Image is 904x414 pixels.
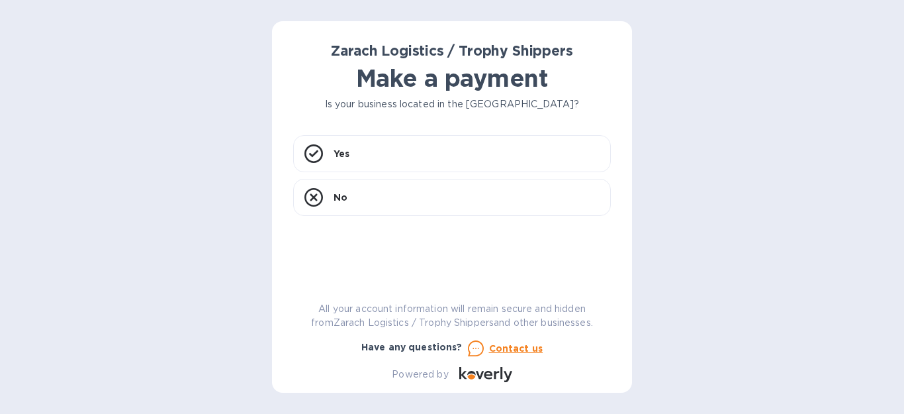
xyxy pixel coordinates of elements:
p: Yes [334,147,349,160]
p: All your account information will remain secure and hidden from Zarach Logistics / Trophy Shipper... [293,302,611,330]
p: No [334,191,347,204]
p: Powered by [392,368,448,382]
p: Is your business located in the [GEOGRAPHIC_DATA]? [293,97,611,111]
u: Contact us [489,343,543,354]
h1: Make a payment [293,64,611,92]
b: Zarach Logistics / Trophy Shippers [331,42,572,59]
b: Have any questions? [361,342,463,352]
